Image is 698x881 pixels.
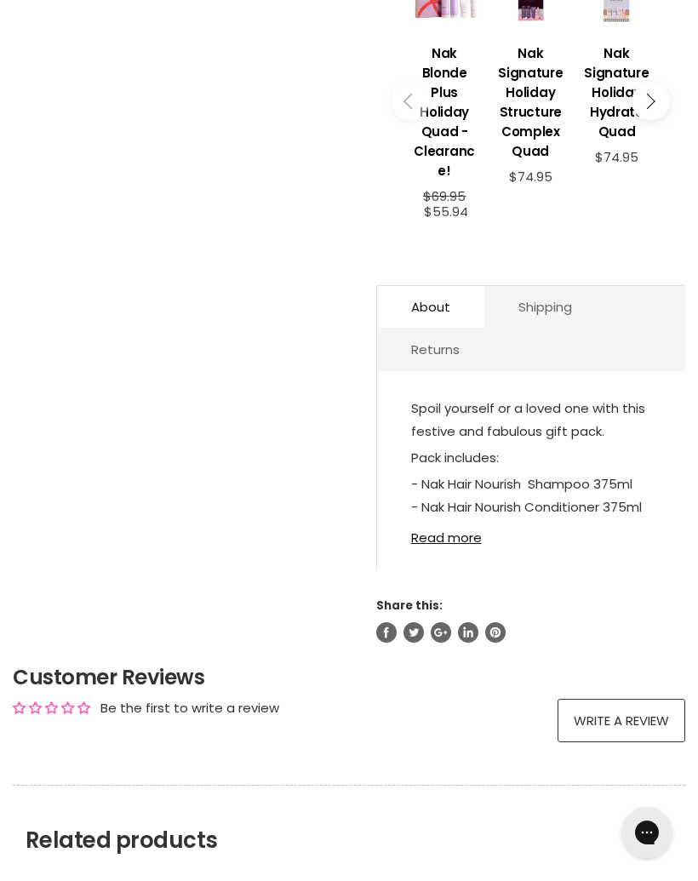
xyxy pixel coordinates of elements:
[377,286,484,328] a: About
[582,31,651,150] a: View product:Nak Signature Holiday Hydrate Quad
[411,520,651,545] a: Read more
[411,397,651,446] p: Spoil yourself or a loved one with this festive and fabulous gift pack.
[558,699,685,742] a: Write a review
[411,475,643,562] span: - Nak Hair Nourish Shampoo 375ml - Nak Hair Nourish Conditioner 375ml - Nak Hair Ultimate Treatme...
[509,168,552,186] span: $74.95
[613,801,681,864] iframe: Gorgias live chat messenger
[13,699,90,717] div: Average rating is 0.00 stars
[595,148,638,166] span: $74.95
[411,449,499,466] span: Pack includes:
[377,329,494,370] a: Returns
[100,699,279,717] div: Be the first to write a review
[410,31,479,189] a: View product:Nak Blonde Plus Holiday Quad - Clearance!
[484,286,606,328] a: Shipping
[423,187,466,205] span: $69.95
[496,43,565,161] h3: Nak Signature Holiday Structure Complex Quad
[582,43,651,141] h3: Nak Signature Holiday Hydrate Quad
[376,598,685,643] aside: Share this:
[13,785,685,854] h2: Related products
[496,31,565,169] a: View product:Nak Signature Holiday Structure Complex Quad
[13,663,685,692] h2: Customer Reviews
[410,43,479,180] h3: Nak Blonde Plus Holiday Quad - Clearance!
[376,598,443,614] span: Share this:
[424,203,468,220] span: $55.94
